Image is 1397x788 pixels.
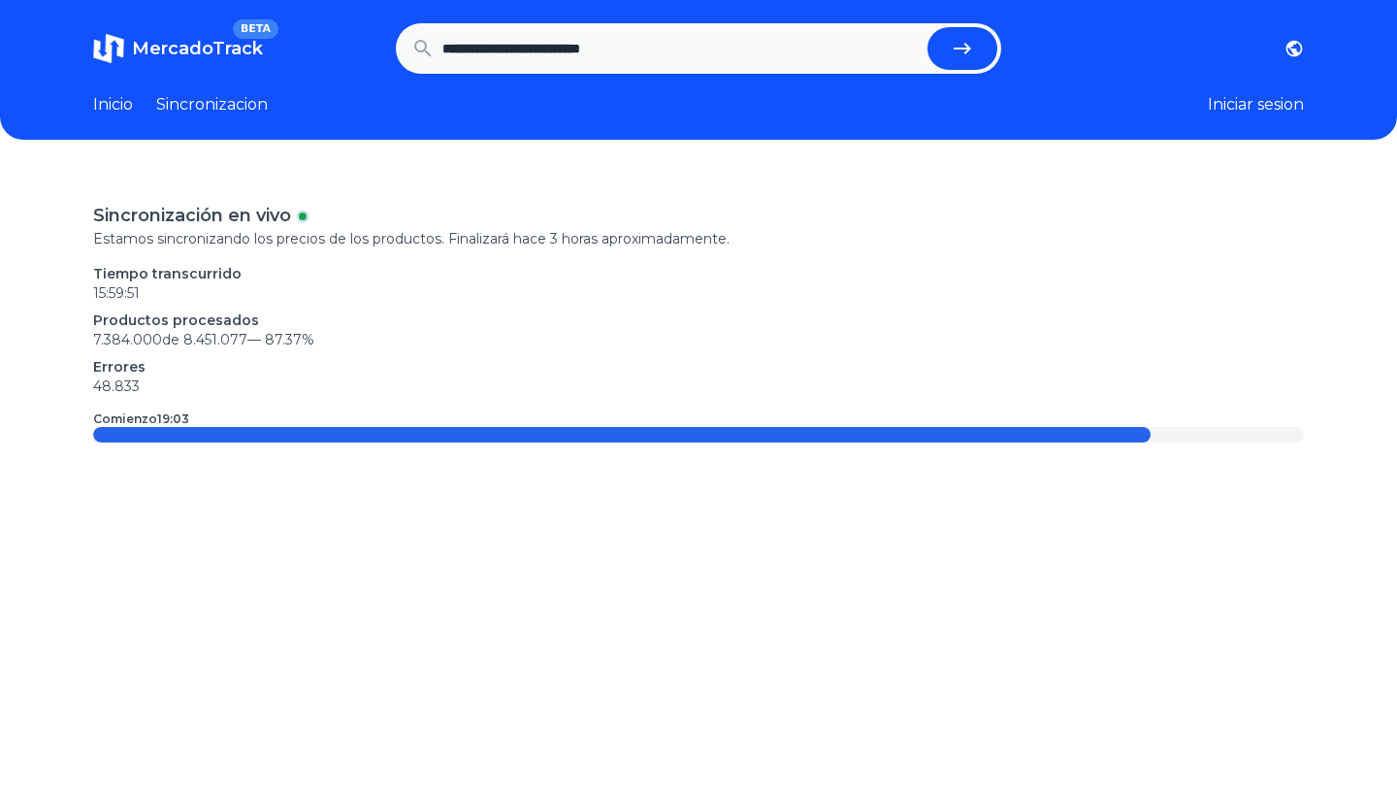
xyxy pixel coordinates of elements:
[132,38,263,59] span: MercadoTrack
[93,33,124,64] img: MercadoTrack
[93,33,263,64] a: MercadoTrackBETA
[93,377,1304,396] p: 48.833
[93,264,1304,283] p: Tiempo transcurrido
[93,330,1304,349] p: 7.384.000 de 8.451.077 —
[156,93,268,116] a: Sincronizacion
[1208,93,1304,116] button: Iniciar sesion
[233,19,278,39] span: BETA
[265,331,314,348] span: 87.37 %
[93,229,1304,248] p: Estamos sincronizando los precios de los productos. Finalizará hace 3 horas aproximadamente.
[93,284,140,302] time: 15:59:51
[93,311,1304,330] p: Productos procesados
[93,202,291,229] p: Sincronización en vivo
[157,411,189,426] time: 19:03
[93,357,1304,377] p: Errores
[93,411,189,427] p: Comienzo
[93,93,133,116] a: Inicio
